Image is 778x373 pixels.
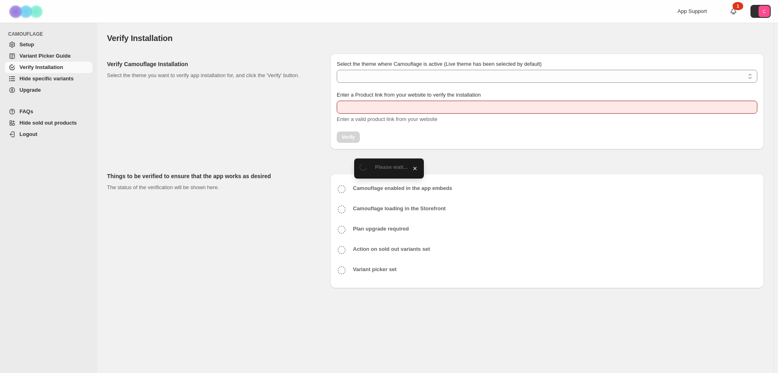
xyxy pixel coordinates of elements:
[733,2,743,10] div: 1
[678,8,707,14] span: App Support
[337,61,542,67] span: Select the theme where Camouflage is active (Live theme has been selected by default)
[353,266,397,272] b: Variant picker set
[5,73,92,84] a: Hide specific variants
[5,39,92,50] a: Setup
[5,117,92,129] a: Hide sold out products
[729,7,737,15] a: 1
[353,246,430,252] b: Action on sold out variants set
[5,84,92,96] a: Upgrade
[8,31,93,37] span: CAMOUFLAGE
[107,172,317,180] h2: Things to be verified to ensure that the app works as desired
[763,9,766,14] text: C
[6,0,47,23] img: Camouflage
[107,71,317,80] p: Select the theme you want to verify app installation for, and click the 'Verify' button.
[5,62,92,73] a: Verify Installation
[107,60,317,68] h2: Verify Camouflage Installation
[5,106,92,117] a: FAQs
[19,64,63,70] span: Verify Installation
[19,108,33,114] span: FAQs
[337,116,438,122] span: Enter a valid product link from your website
[19,53,71,59] span: Variant Picker Guide
[5,129,92,140] a: Logout
[375,164,408,170] span: Please wait...
[19,131,37,137] span: Logout
[19,120,77,126] span: Hide sold out products
[750,5,771,18] button: Avatar with initials C
[19,41,34,47] span: Setup
[353,205,446,211] b: Camouflage loading in the Storefront
[19,87,41,93] span: Upgrade
[107,34,173,43] span: Verify Installation
[353,226,409,232] b: Plan upgrade required
[19,75,74,82] span: Hide specific variants
[107,183,317,192] p: The status of the verification will be shown here.
[5,50,92,62] a: Variant Picker Guide
[759,6,770,17] span: Avatar with initials C
[353,185,452,191] b: Camouflage enabled in the app embeds
[337,92,481,98] span: Enter a Product link from your website to verify the installation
